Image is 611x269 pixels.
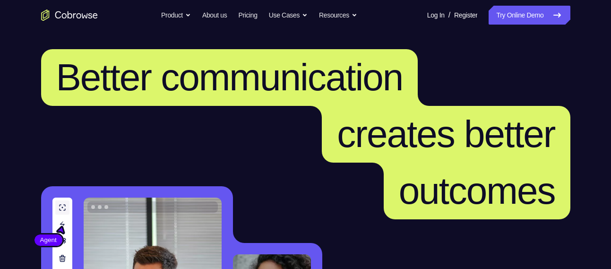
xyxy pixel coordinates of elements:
a: About us [202,6,227,25]
span: Agent [34,235,62,245]
span: Better communication [56,56,403,98]
button: Use Cases [269,6,308,25]
a: Log In [427,6,445,25]
span: creates better [337,113,555,155]
a: Go to the home page [41,9,98,21]
button: Resources [319,6,357,25]
span: / [448,9,450,21]
a: Register [454,6,477,25]
a: Try Online Demo [489,6,570,25]
a: Pricing [238,6,257,25]
button: Product [161,6,191,25]
span: outcomes [399,170,555,212]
